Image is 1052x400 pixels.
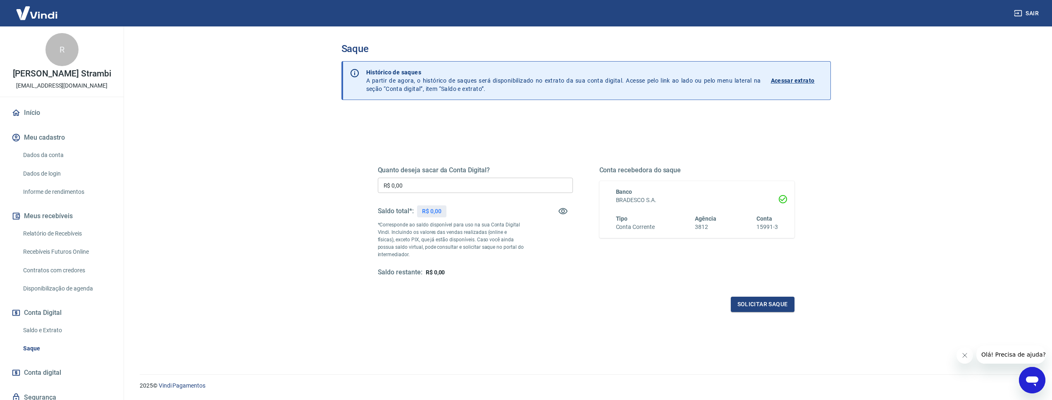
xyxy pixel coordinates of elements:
[10,364,114,382] a: Conta digital
[426,269,445,276] span: R$ 0,00
[10,129,114,147] button: Meu cadastro
[10,0,64,26] img: Vindi
[20,147,114,164] a: Dados da conta
[1019,367,1045,393] iframe: Botão para abrir a janela de mensagens
[20,165,114,182] a: Dados de login
[378,207,414,215] h5: Saldo total*:
[159,382,205,389] a: Vindi Pagamentos
[5,6,69,12] span: Olá! Precisa de ajuda?
[10,304,114,322] button: Conta Digital
[20,262,114,279] a: Contratos com credores
[695,223,716,231] h6: 3812
[756,223,778,231] h6: 15991-3
[771,68,824,93] a: Acessar extrato
[731,297,794,312] button: Solicitar saque
[756,215,772,222] span: Conta
[20,280,114,297] a: Disponibilização de agenda
[16,81,107,90] p: [EMAIL_ADDRESS][DOMAIN_NAME]
[366,68,761,76] p: Histórico de saques
[10,207,114,225] button: Meus recebíveis
[10,104,114,122] a: Início
[378,221,524,258] p: *Corresponde ao saldo disponível para uso na sua Conta Digital Vindi. Incluindo os valores das ve...
[20,322,114,339] a: Saldo e Extrato
[20,225,114,242] a: Relatório de Recebíveis
[140,381,1032,390] p: 2025 ©
[20,243,114,260] a: Recebíveis Futuros Online
[422,207,441,216] p: R$ 0,00
[599,166,794,174] h5: Conta recebedora do saque
[378,166,573,174] h5: Quanto deseja sacar da Conta Digital?
[616,215,628,222] span: Tipo
[341,43,831,55] h3: Saque
[1012,6,1042,21] button: Sair
[695,215,716,222] span: Agência
[976,345,1045,364] iframe: Mensagem da empresa
[771,76,815,85] p: Acessar extrato
[20,340,114,357] a: Saque
[24,367,61,379] span: Conta digital
[366,68,761,93] p: A partir de agora, o histórico de saques será disponibilizado no extrato da sua conta digital. Ac...
[20,183,114,200] a: Informe de rendimentos
[616,196,778,205] h6: BRADESCO S.A.
[378,268,422,277] h5: Saldo restante:
[957,347,973,364] iframe: Fechar mensagem
[13,69,111,78] p: [PERSON_NAME] Strambi
[616,223,655,231] h6: Conta Corrente
[45,33,79,66] div: R
[616,188,632,195] span: Banco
